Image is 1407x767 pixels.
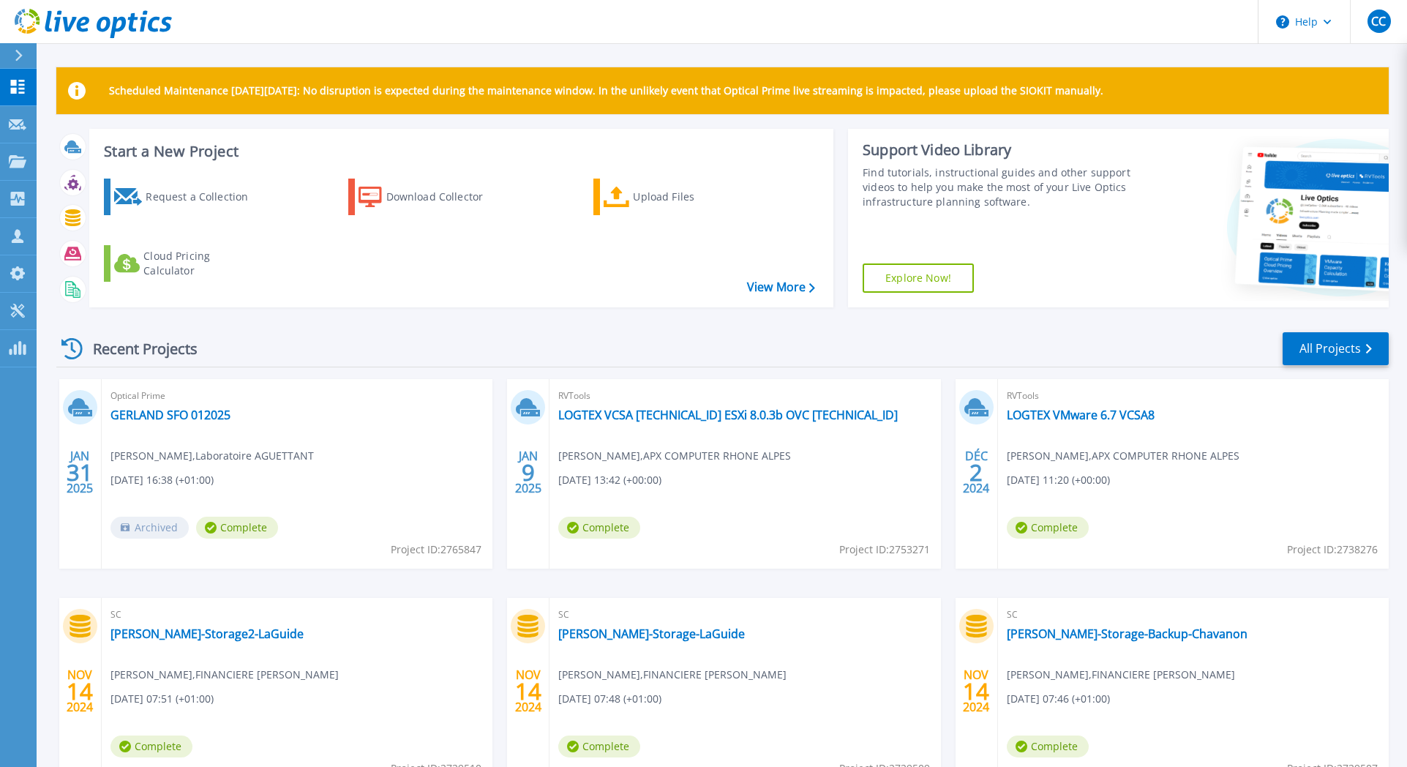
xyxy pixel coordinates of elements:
[348,179,511,215] a: Download Collector
[522,466,535,479] span: 9
[962,446,990,499] div: DÉC 2024
[558,691,661,707] span: [DATE] 07:48 (+01:00)
[1007,448,1239,464] span: [PERSON_NAME] , APX COMPUTER RHONE ALPES
[110,667,339,683] span: [PERSON_NAME] , FINANCIERE [PERSON_NAME]
[110,626,304,641] a: [PERSON_NAME]-Storage2-LaGuide
[558,448,791,464] span: [PERSON_NAME] , APX COMPUTER RHONE ALPES
[514,446,542,499] div: JAN 2025
[558,607,931,623] span: SC
[1283,332,1389,365] a: All Projects
[969,466,983,479] span: 2
[110,472,214,488] span: [DATE] 16:38 (+01:00)
[1007,626,1247,641] a: [PERSON_NAME]-Storage-Backup-Chavanon
[558,472,661,488] span: [DATE] 13:42 (+00:00)
[1007,691,1110,707] span: [DATE] 07:46 (+01:00)
[1007,517,1089,539] span: Complete
[110,736,192,757] span: Complete
[67,685,93,697] span: 14
[1371,15,1386,27] span: CC
[558,626,745,641] a: [PERSON_NAME]-Storage-LaGuide
[558,517,640,539] span: Complete
[558,388,931,404] span: RVTools
[558,667,787,683] span: [PERSON_NAME] , FINANCIERE [PERSON_NAME]
[109,85,1103,97] p: Scheduled Maintenance [DATE][DATE]: No disruption is expected during the maintenance window. In t...
[863,141,1138,160] div: Support Video Library
[1007,607,1380,623] span: SC
[66,446,94,499] div: JAN 2025
[56,331,217,367] div: Recent Projects
[963,685,989,697] span: 14
[839,542,930,558] span: Project ID: 2753271
[110,517,189,539] span: Archived
[863,165,1138,209] div: Find tutorials, instructional guides and other support videos to help you make the most of your L...
[67,466,93,479] span: 31
[143,249,260,278] div: Cloud Pricing Calculator
[196,517,278,539] span: Complete
[110,607,484,623] span: SC
[1007,472,1110,488] span: [DATE] 11:20 (+00:00)
[593,179,757,215] a: Upload Files
[110,691,214,707] span: [DATE] 07:51 (+01:00)
[104,245,267,282] a: Cloud Pricing Calculator
[146,182,263,212] div: Request a Collection
[391,542,481,558] span: Project ID: 2765847
[633,182,750,212] div: Upload Files
[110,408,230,422] a: GERLAND SFO 012025
[558,408,898,422] a: LOGTEX VCSA [TECHNICAL_ID] ESXi 8.0.3b OVC [TECHNICAL_ID]
[747,280,815,294] a: View More
[558,736,640,757] span: Complete
[386,182,503,212] div: Download Collector
[104,179,267,215] a: Request a Collection
[1007,388,1380,404] span: RVTools
[1287,542,1378,558] span: Project ID: 2738276
[110,448,314,464] span: [PERSON_NAME] , Laboratoire AGUETTANT
[514,665,542,718] div: NOV 2024
[1007,736,1089,757] span: Complete
[863,263,974,293] a: Explore Now!
[66,665,94,718] div: NOV 2024
[962,665,990,718] div: NOV 2024
[1007,667,1235,683] span: [PERSON_NAME] , FINANCIERE [PERSON_NAME]
[104,143,814,160] h3: Start a New Project
[515,685,541,697] span: 14
[1007,408,1155,422] a: LOGTEX VMware 6.7 VCSA8
[110,388,484,404] span: Optical Prime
